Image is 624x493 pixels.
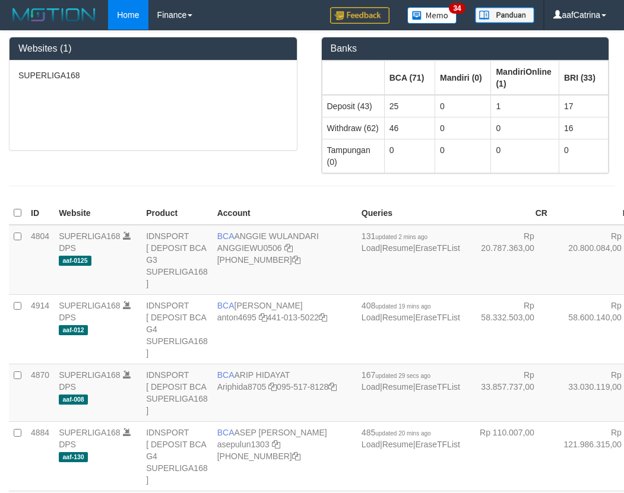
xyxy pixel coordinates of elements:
[18,69,288,81] p: SUPERLIGA168
[217,440,270,449] a: asepulun1303
[141,421,213,491] td: IDNSPORT [ DEPOSIT BCA G4 SUPERLIGA168 ]
[415,440,460,449] a: EraseTFList
[559,117,608,139] td: 16
[362,428,460,449] span: | |
[141,225,213,295] td: IDNSPORT [ DEPOSIT BCA G3 SUPERLIGA168 ]
[362,370,430,380] span: 167
[382,440,413,449] a: Resume
[141,294,213,364] td: IDNSPORT [ DEPOSIT BCA G4 SUPERLIGA168 ]
[26,202,54,225] th: ID
[217,231,235,241] span: BCA
[415,313,460,322] a: EraseTFList
[213,202,357,225] th: Account
[382,382,413,392] a: Resume
[54,202,141,225] th: Website
[362,301,460,322] span: | |
[435,61,490,95] th: Group: activate to sort column ascending
[435,117,490,139] td: 0
[272,440,280,449] a: Copy asepulun1303 to clipboard
[213,421,357,491] td: ASEP [PERSON_NAME] [PHONE_NUMBER]
[26,225,54,295] td: 4804
[491,95,559,117] td: 1
[217,313,256,322] a: anton4695
[26,294,54,364] td: 4914
[59,428,121,437] a: SUPERLIGA168
[328,382,337,392] a: Copy 0955178128 to clipboard
[435,95,490,117] td: 0
[375,430,430,437] span: updated 20 mins ago
[54,364,141,421] td: DPS
[331,43,600,54] h3: Banks
[217,243,282,253] a: ANGGIEWU0506
[54,225,141,295] td: DPS
[217,382,267,392] a: Ariphida8705
[465,294,552,364] td: Rp 58.332.503,00
[362,382,380,392] a: Load
[382,313,413,322] a: Resume
[384,117,435,139] td: 46
[319,313,327,322] a: Copy 4410135022 to clipboard
[18,43,288,54] h3: Websites (1)
[9,6,99,24] img: MOTION_logo.png
[465,364,552,421] td: Rp 33.857.737,00
[375,234,427,240] span: updated 2 mins ago
[491,61,559,95] th: Group: activate to sort column ascending
[59,452,88,462] span: aaf-130
[362,428,431,437] span: 485
[292,451,300,461] a: Copy 4062281875 to clipboard
[330,7,389,24] img: Feedback.jpg
[59,301,121,310] a: SUPERLIGA168
[59,395,88,405] span: aaf-008
[292,255,300,265] a: Copy 4062213373 to clipboard
[141,364,213,421] td: IDNSPORT [ DEPOSIT BCA SUPERLIGA168 ]
[322,61,384,95] th: Group: activate to sort column ascending
[26,421,54,491] td: 4884
[213,225,357,295] td: ANGGIE WULANDARI [PHONE_NUMBER]
[407,7,457,24] img: Button%20Memo.svg
[284,243,293,253] a: Copy ANGGIEWU0506 to clipboard
[141,202,213,225] th: Product
[268,382,277,392] a: Copy Ariphida8705 to clipboard
[449,3,465,14] span: 34
[465,202,552,225] th: CR
[475,7,534,23] img: panduan.png
[375,303,430,310] span: updated 19 mins ago
[384,95,435,117] td: 25
[54,294,141,364] td: DPS
[559,95,608,117] td: 17
[54,421,141,491] td: DPS
[362,440,380,449] a: Load
[322,117,384,139] td: Withdraw (62)
[59,231,121,241] a: SUPERLIGA168
[59,325,88,335] span: aaf-012
[435,139,490,173] td: 0
[213,294,357,364] td: [PERSON_NAME] 441-013-5022
[59,370,121,380] a: SUPERLIGA168
[362,243,380,253] a: Load
[465,225,552,295] td: Rp 20.787.363,00
[559,139,608,173] td: 0
[217,370,235,380] span: BCA
[415,243,460,253] a: EraseTFList
[322,95,384,117] td: Deposit (43)
[375,373,430,379] span: updated 29 secs ago
[259,313,267,322] a: Copy anton4695 to clipboard
[384,61,435,95] th: Group: activate to sort column ascending
[559,61,608,95] th: Group: activate to sort column ascending
[322,139,384,173] td: Tampungan (0)
[415,382,460,392] a: EraseTFList
[382,243,413,253] a: Resume
[384,139,435,173] td: 0
[362,301,431,310] span: 408
[213,364,357,421] td: ARIP HIDAYAT 095-517-8128
[465,421,552,491] td: Rp 110.007,00
[362,313,380,322] a: Load
[491,139,559,173] td: 0
[217,301,235,310] span: BCA
[362,231,427,241] span: 131
[217,428,235,437] span: BCA
[362,370,460,392] span: | |
[357,202,465,225] th: Queries
[59,256,91,266] span: aaf-0125
[491,117,559,139] td: 0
